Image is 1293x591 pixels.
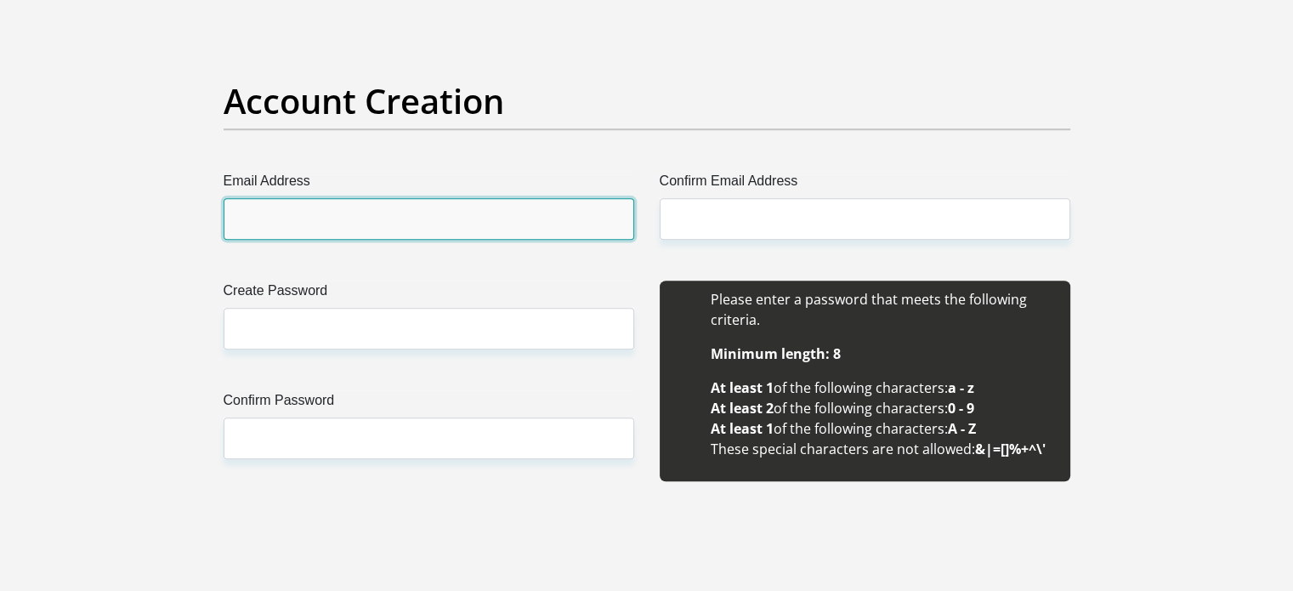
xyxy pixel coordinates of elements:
[660,198,1070,240] input: Confirm Email Address
[224,171,634,198] label: Email Address
[948,399,974,418] b: 0 - 9
[948,378,974,397] b: a - z
[711,398,1053,418] li: of the following characters:
[224,281,634,308] label: Create Password
[224,418,634,459] input: Confirm Password
[711,289,1053,330] li: Please enter a password that meets the following criteria.
[711,378,1053,398] li: of the following characters:
[711,419,774,438] b: At least 1
[948,419,976,438] b: A - Z
[711,378,774,397] b: At least 1
[711,399,774,418] b: At least 2
[224,308,634,349] input: Create Password
[711,439,1053,459] li: These special characters are not allowed:
[711,344,841,363] b: Minimum length: 8
[224,81,1070,122] h2: Account Creation
[224,390,634,418] label: Confirm Password
[660,171,1070,198] label: Confirm Email Address
[711,418,1053,439] li: of the following characters:
[224,198,634,240] input: Email Address
[975,440,1046,458] b: &|=[]%+^\'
